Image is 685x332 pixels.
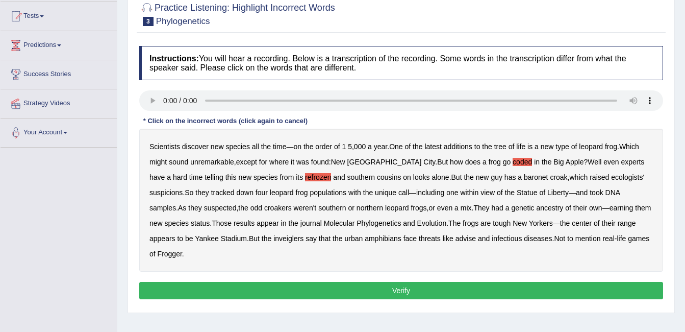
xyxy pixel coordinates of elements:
[516,143,525,151] b: life
[270,188,294,197] b: leopard
[342,143,346,151] b: 1
[280,173,294,181] b: from
[535,143,539,151] b: a
[417,219,447,227] b: Evolution
[333,234,342,243] b: the
[294,143,302,151] b: on
[474,143,480,151] b: to
[494,143,506,151] b: tree
[405,143,411,151] b: of
[504,173,516,181] b: has
[296,173,303,181] b: its
[518,173,522,181] b: a
[437,158,448,166] b: But
[165,219,189,227] b: species
[211,143,224,151] b: new
[1,60,117,86] a: Success Stories
[419,234,441,243] b: threats
[195,234,218,243] b: Yankee
[189,173,202,181] b: time
[575,234,601,243] b: mention
[319,234,331,243] b: that
[424,143,441,151] b: latest
[478,234,490,243] b: and
[509,143,515,151] b: of
[252,143,259,151] b: all
[492,234,522,243] b: infectious
[464,173,473,181] b: the
[269,158,289,166] b: where
[550,173,567,181] b: croak
[344,234,363,243] b: urban
[238,204,248,212] b: the
[416,188,444,197] b: including
[628,234,649,243] b: games
[139,46,663,80] h4: You will hear a recording. Below is a transcription of the recording. Some words in the transcrip...
[348,143,352,151] b: 5
[149,250,156,258] b: of
[294,204,317,212] b: weren't
[375,188,396,197] b: unique
[221,234,247,243] b: Stadium
[511,204,534,212] b: genetic
[491,173,502,181] b: guy
[461,204,472,212] b: mix
[541,143,554,151] b: new
[158,250,182,258] b: Frogger
[385,204,409,212] b: leopard
[295,188,308,197] b: frog
[465,158,480,166] b: does
[590,173,609,181] b: raised
[411,204,426,212] b: frogs
[403,173,411,181] b: on
[603,158,619,166] b: even
[542,158,551,166] b: the
[291,158,294,166] b: it
[554,234,565,243] b: Not
[253,173,277,181] b: species
[288,219,298,227] b: the
[368,143,372,151] b: a
[318,204,346,212] b: southern
[225,143,249,151] b: species
[617,234,626,243] b: life
[571,143,577,151] b: of
[618,219,636,227] b: range
[311,158,329,166] b: found
[234,219,255,227] b: results
[188,204,201,212] b: they
[602,219,616,227] b: their
[610,204,633,212] b: earning
[590,188,603,197] b: took
[354,143,366,151] b: 000
[553,158,564,166] b: Big
[238,173,251,181] b: new
[1,31,117,57] a: Predictions
[185,234,193,243] b: be
[476,173,489,181] b: new
[444,143,472,151] b: additions
[403,219,415,227] b: and
[149,143,180,151] b: Scientists
[454,204,459,212] b: a
[143,17,154,26] span: 3
[560,219,570,227] b: the
[534,158,540,166] b: in
[348,204,354,212] b: or
[315,143,332,151] b: order
[611,173,644,181] b: ecologists'
[365,234,401,243] b: amphibians
[389,143,402,151] b: One
[264,204,292,212] b: croakers
[257,219,279,227] b: appear
[539,188,545,197] b: of
[1,2,117,28] a: Tests
[212,219,232,227] b: Those
[296,158,309,166] b: was
[139,129,663,272] div: — , . . , : . ? . , . — — . , , . — . . — . . - .
[178,204,186,212] b: As
[236,188,253,197] b: down
[505,188,515,197] b: the
[413,173,430,181] b: looks
[348,188,361,197] b: with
